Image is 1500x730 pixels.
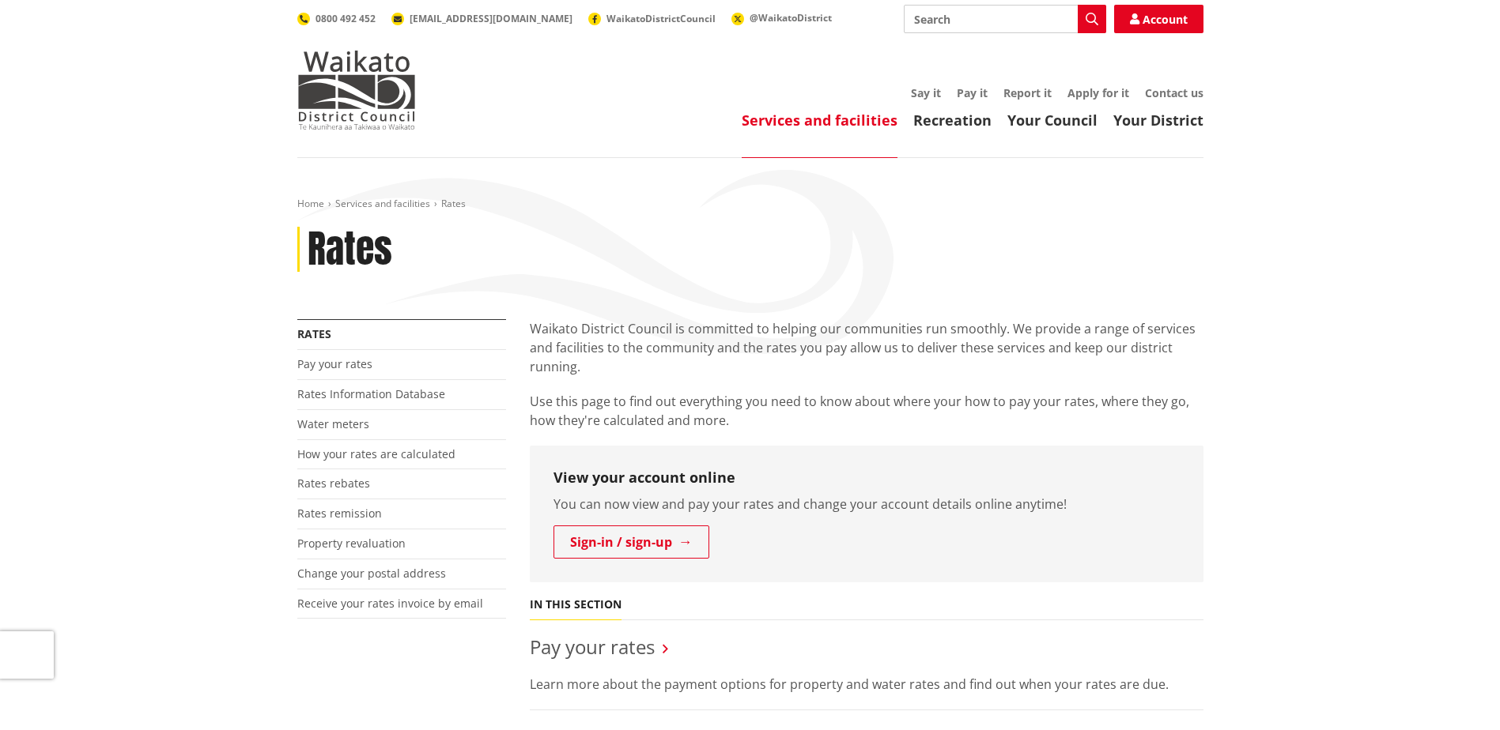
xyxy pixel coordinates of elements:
[1114,5,1203,33] a: Account
[297,536,406,551] a: Property revaluation
[588,12,716,25] a: WaikatoDistrictCouncil
[308,227,392,273] h1: Rates
[297,197,324,210] a: Home
[410,12,572,25] span: [EMAIL_ADDRESS][DOMAIN_NAME]
[554,525,709,559] a: Sign-in / sign-up
[530,392,1203,430] p: Use this page to find out everything you need to know about where your how to pay your rates, whe...
[1007,111,1098,130] a: Your Council
[530,634,655,660] a: Pay your rates
[297,12,376,25] a: 0800 492 452
[554,495,1180,514] p: You can now view and pay your rates and change your account details online anytime!
[731,11,832,24] a: @WaikatoDistrict
[297,446,455,461] a: How your rates are calculated
[530,319,1203,376] p: Waikato District Council is committed to helping our communities run smoothly. We provide a range...
[297,51,416,130] img: Waikato District Council - Te Kaunihera aa Takiwaa o Waikato
[1145,85,1203,100] a: Contact us
[391,12,572,25] a: [EMAIL_ADDRESS][DOMAIN_NAME]
[957,85,988,100] a: Pay it
[297,506,382,521] a: Rates remission
[530,598,622,611] h5: In this section
[904,5,1106,33] input: Search input
[297,356,372,371] a: Pay your rates
[530,675,1203,694] p: Learn more about the payment options for property and water rates and find out when your rates ar...
[297,386,445,401] a: Rates Information Database
[750,11,832,24] span: @WaikatoDistrict
[1003,85,1052,100] a: Report it
[913,111,992,130] a: Recreation
[1067,85,1129,100] a: Apply for it
[554,469,1180,487] h3: View your account online
[1113,111,1203,130] a: Your District
[911,85,941,100] a: Say it
[315,12,376,25] span: 0800 492 452
[335,197,430,210] a: Services and facilities
[297,326,331,341] a: Rates
[297,476,370,491] a: Rates rebates
[297,416,369,431] a: Water meters
[441,197,466,210] span: Rates
[742,111,897,130] a: Services and facilities
[606,12,716,25] span: WaikatoDistrictCouncil
[297,566,446,581] a: Change your postal address
[297,198,1203,211] nav: breadcrumb
[297,596,483,611] a: Receive your rates invoice by email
